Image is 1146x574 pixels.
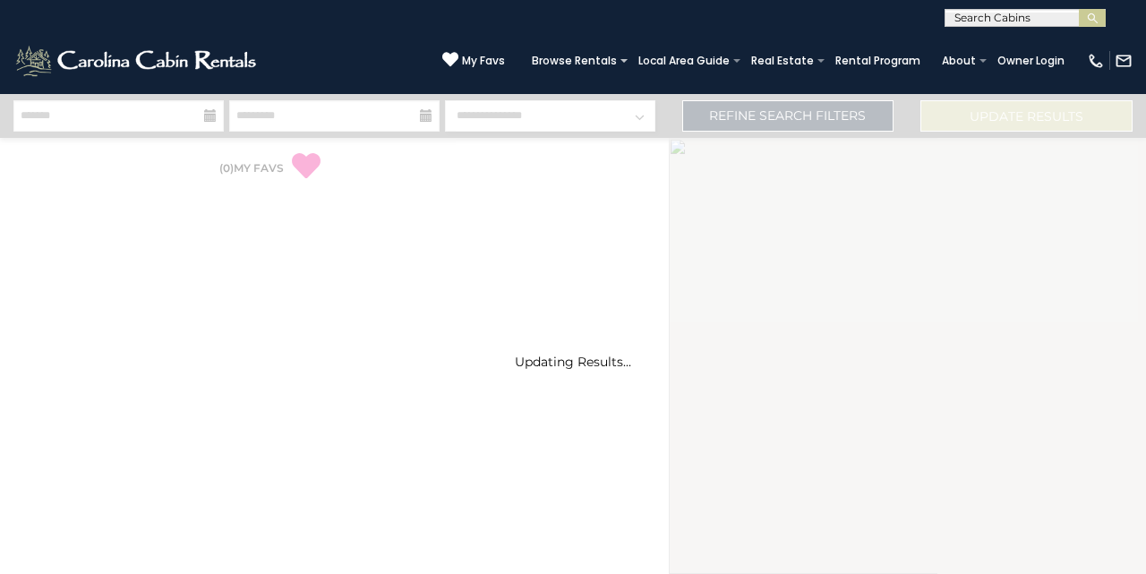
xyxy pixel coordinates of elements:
a: Local Area Guide [629,48,739,73]
a: About [933,48,985,73]
img: White-1-2.png [13,43,261,79]
img: phone-regular-white.png [1087,52,1105,70]
a: Owner Login [988,48,1073,73]
a: Real Estate [742,48,823,73]
img: mail-regular-white.png [1115,52,1133,70]
a: My Favs [442,51,505,70]
a: Rental Program [826,48,929,73]
span: My Favs [462,53,505,69]
a: Browse Rentals [523,48,626,73]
